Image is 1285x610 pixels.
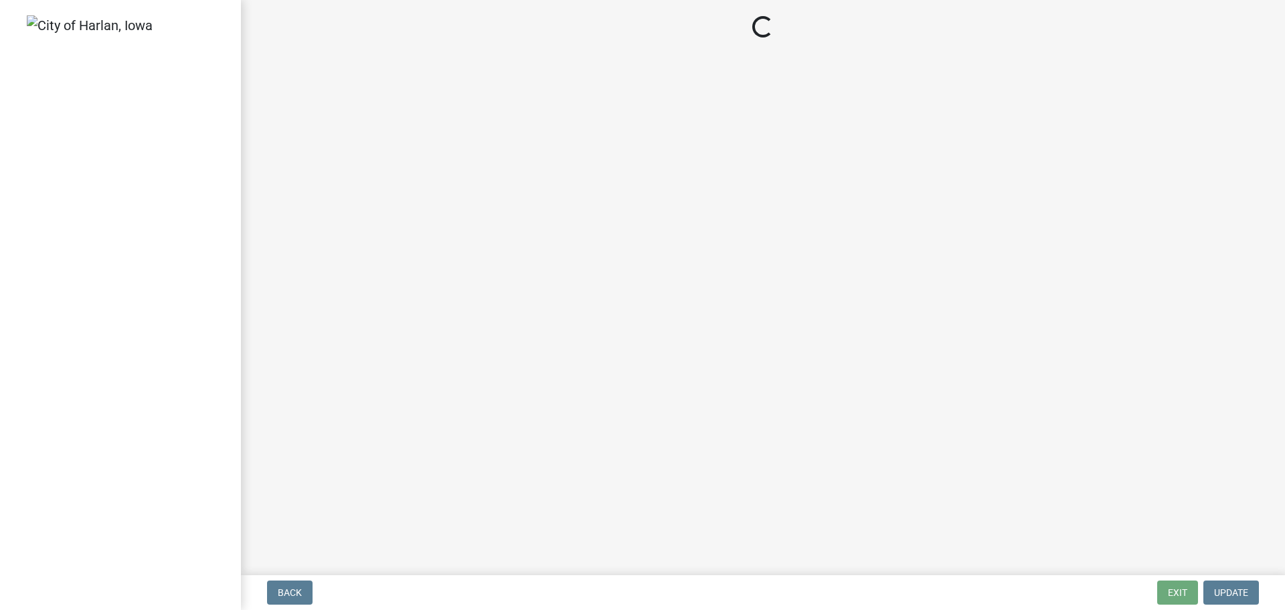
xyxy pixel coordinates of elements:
[267,581,313,605] button: Back
[1214,587,1248,598] span: Update
[27,15,153,35] img: City of Harlan, Iowa
[1203,581,1259,605] button: Update
[278,587,302,598] span: Back
[1157,581,1198,605] button: Exit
